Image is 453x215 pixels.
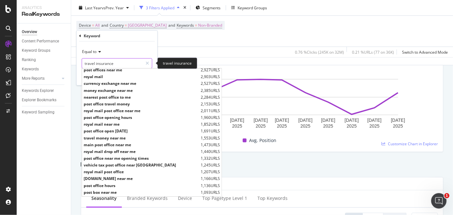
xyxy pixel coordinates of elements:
span: post offices near me [84,67,199,73]
a: Keywords Explorer [22,87,66,94]
div: 0.21 % URLs ( 77 on 36K ) [352,49,394,55]
span: Country [110,22,124,28]
span: royal mail post office near me [84,108,199,113]
a: Content Performance [22,38,66,45]
span: 2,385 URLS [201,88,220,93]
text: 2025 [323,123,333,129]
div: Top pagetype Level 1 [202,195,247,202]
text: [DATE] [230,118,244,123]
button: Switch to Advanced Mode [399,47,448,57]
span: royal mail drop off near me [84,149,199,154]
text: [DATE] [391,118,405,123]
div: 3 Filters Applied [146,5,174,10]
div: Content Performance [22,38,59,45]
a: Keyword Groups [22,47,66,54]
span: 1,245 URLS [201,162,220,168]
text: [DATE] [254,118,268,123]
text: 2025 [256,123,266,129]
span: Last Year [85,5,102,10]
span: and [101,22,108,28]
div: RealKeywords [22,11,66,18]
div: Investigate your changes in keyword performance [80,160,444,169]
span: 2,903 URLS [201,74,220,79]
text: 2025 [232,123,242,129]
span: 1,085 URLS [201,196,220,202]
span: 1,960 URLS [201,115,220,120]
span: 1,553 URLS [201,135,220,141]
span: 2,011 URLS [201,108,220,113]
text: [DATE] [298,118,313,123]
span: [GEOGRAPHIC_DATA] [128,21,167,30]
span: post box near me [84,190,199,195]
span: 1,852 URLS [201,121,220,127]
div: Keyword [84,33,100,39]
div: Device [178,195,192,202]
a: Keyword Sampling [22,109,66,116]
text: [DATE] [345,118,359,123]
span: Device [79,22,91,28]
div: travel insurance [157,58,197,69]
span: = [125,22,127,28]
div: Explorer Bookmarks [22,97,56,103]
span: vehicle tax post office near [GEOGRAPHIC_DATA] [84,162,199,168]
span: Avg. Position [249,137,276,144]
div: Keywords [22,66,39,73]
div: 0.76 % Clicks ( 245K on 32M ) [295,49,344,55]
text: 2025 [277,123,287,129]
button: 3 Filters Applied [137,3,182,13]
span: royal mail [84,74,199,79]
div: Keyword Groups [22,47,50,54]
div: Analytics [22,5,66,11]
span: money exchange near me [84,88,199,93]
button: Cancel [79,74,99,80]
span: 1,093 URLS [201,190,220,195]
span: post office closing time [84,196,199,202]
span: 1,473 URLS [201,142,220,148]
span: 2,927 URLS [201,67,220,73]
span: currency exchange near me [84,81,199,86]
span: = [195,22,197,28]
text: [DATE] [275,118,289,123]
span: Equal to [82,49,96,54]
span: All [95,21,100,30]
span: 1 [444,193,449,198]
span: royal mail post office [84,169,199,175]
span: Segments [203,5,221,10]
text: 2025 [370,123,380,129]
iframe: Intercom live chat [431,193,447,209]
div: Overview [22,29,37,35]
span: 1,207 URLS [201,169,220,175]
div: More Reports [22,75,45,82]
a: Explorer Bookmarks [22,97,66,103]
span: post office hours [84,183,199,188]
div: times [182,4,188,11]
div: Top Keywords [257,195,288,202]
span: 1,166 URLS [201,176,220,181]
button: Segments [193,3,223,13]
span: [DOMAIN_NAME] near me [84,176,199,181]
div: Keywords Explorer [22,87,54,94]
span: 2,284 URLS [201,94,220,100]
span: 1,440 URLS [201,149,220,154]
span: 1,136 URLS [201,183,220,188]
a: More Reports [22,75,60,82]
span: royal mail near me [84,121,199,127]
text: 2025 [347,123,357,129]
text: 2025 [393,123,403,129]
span: travel money near me [84,135,199,141]
span: and [168,22,175,28]
button: Keyword Groups [229,3,270,13]
span: 2,527 URLS [201,81,220,86]
text: 2025 [300,123,310,129]
div: Branded Keywords [127,195,168,202]
a: Customize Chart in Explorer [382,141,438,147]
div: Switch to Advanced Mode [402,49,448,55]
svg: A chart. [86,22,433,134]
span: Non-Branded [198,21,222,30]
span: post office open [DATE] [84,128,199,134]
span: nearest post office to me [84,94,199,100]
span: = [92,22,94,28]
span: 1,691 URLS [201,128,220,134]
span: post office opening hours [84,115,199,120]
